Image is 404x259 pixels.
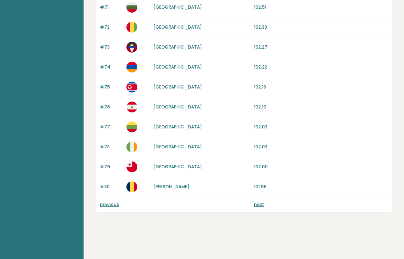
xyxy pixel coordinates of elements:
[126,102,137,112] img: lb.svg
[100,104,122,110] p: #76
[254,144,388,150] p: 102.03
[126,141,137,152] img: ie.svg
[153,104,202,110] a: [GEOGRAPHIC_DATA]
[254,201,264,207] a: next
[153,4,202,10] a: [GEOGRAPHIC_DATA]
[100,164,122,170] p: #79
[100,4,122,11] p: #71
[126,42,137,53] img: ag.svg
[100,44,122,50] p: #73
[153,24,202,30] a: [GEOGRAPHIC_DATA]
[254,4,388,11] p: 102.51
[153,164,202,170] a: [GEOGRAPHIC_DATA]
[100,24,122,30] p: #72
[126,161,137,172] img: to.svg
[126,22,137,33] img: gn.svg
[126,181,137,192] img: td.svg
[254,164,388,170] p: 102.00
[254,24,388,30] p: 102.33
[100,64,122,70] p: #74
[100,124,122,130] p: #77
[100,144,122,150] p: #78
[153,144,202,150] a: [GEOGRAPHIC_DATA]
[126,82,137,92] img: kp.svg
[254,44,388,50] p: 102.27
[100,184,122,190] p: #80
[254,124,388,130] p: 102.03
[126,62,137,73] img: am.svg
[153,44,202,50] a: [GEOGRAPHIC_DATA]
[153,184,189,190] a: [PERSON_NAME]
[153,84,202,90] a: [GEOGRAPHIC_DATA]
[254,104,388,110] p: 102.10
[126,2,137,13] img: bg.svg
[254,184,388,190] p: 101.96
[153,124,202,130] a: [GEOGRAPHIC_DATA]
[254,84,388,90] p: 102.18
[100,201,119,207] a: previous
[153,64,202,70] a: [GEOGRAPHIC_DATA]
[126,122,137,132] img: lt.svg
[254,64,388,70] p: 102.22
[100,84,122,90] p: #75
